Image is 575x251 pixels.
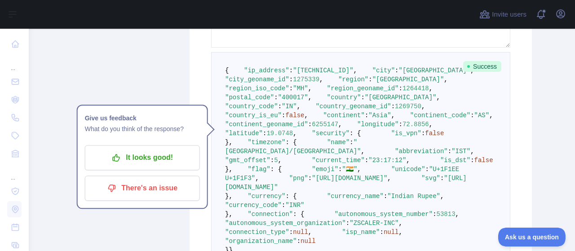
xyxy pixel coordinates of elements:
[391,166,425,173] span: "unicode"
[365,94,437,101] span: "[GEOGRAPHIC_DATA]"
[365,112,368,119] span: :
[274,157,278,164] span: 5
[478,7,528,22] button: Invite users
[470,112,474,119] span: :
[308,121,312,128] span: :
[410,112,470,119] span: "continent_code"
[225,166,233,173] span: },
[270,166,282,173] span: : {
[248,139,285,146] span: "timezone"
[384,229,399,236] span: null
[368,76,372,83] span: :
[327,193,384,200] span: "currency_name"
[225,193,233,200] span: },
[301,238,316,245] span: null
[456,211,459,218] span: ,
[342,229,380,236] span: "isp_name"
[451,148,470,155] span: "IST"
[368,157,406,164] span: "23:17:12"
[357,166,361,173] span: ,
[437,94,440,101] span: ,
[85,176,200,201] button: There's an issue
[354,67,357,74] span: ,
[308,175,312,182] span: :
[7,54,22,72] div: ...
[225,211,233,218] span: },
[244,67,289,74] span: "ip_address"
[274,94,278,101] span: :
[225,202,282,209] span: "currency_code"
[368,112,391,119] span: "Asia"
[387,193,440,200] span: "Indian Rupee"
[391,130,421,137] span: "is_vpn"
[395,103,421,110] span: 1269750
[225,94,274,101] span: "postal_code"
[470,157,474,164] span: :
[289,175,308,182] span: "png"
[312,121,338,128] span: 6255147
[319,76,323,83] span: ,
[225,103,278,110] span: "country_code"
[349,139,353,146] span: :
[421,130,425,137] span: :
[425,130,444,137] span: false
[312,166,338,173] span: "emoji"
[429,121,433,128] span: ,
[85,145,200,170] button: It looks good!
[380,229,383,236] span: :
[399,67,471,74] span: "[GEOGRAPHIC_DATA]"
[285,202,304,209] span: "INR"
[312,157,365,164] span: "current_time"
[225,220,346,227] span: "autonomous_system_organization"
[395,148,448,155] span: "abbreviation"
[248,211,293,218] span: "connection"
[384,193,387,200] span: :
[361,148,364,155] span: ,
[399,85,402,92] span: :
[285,112,304,119] span: false
[225,112,282,119] span: "country_is_eu"
[92,150,193,165] p: It looks good!
[225,139,233,146] span: },
[492,9,526,20] span: Invite users
[285,193,296,200] span: : {
[282,103,297,110] span: "IN"
[278,103,282,110] span: :
[402,85,429,92] span: 1264418
[316,103,391,110] span: "country_geoname_id"
[278,157,282,164] span: ,
[421,175,440,182] span: "svg"
[399,229,402,236] span: ,
[327,94,361,101] span: "country"
[387,175,391,182] span: ,
[361,94,364,101] span: :
[248,166,270,173] span: "flag"
[391,103,395,110] span: :
[312,175,387,182] span: "[URL][DOMAIN_NAME]"
[338,166,342,173] span: :
[289,76,293,83] span: :
[440,193,444,200] span: ,
[440,175,444,182] span: :
[297,238,301,245] span: :
[406,157,410,164] span: ,
[293,211,304,218] span: : {
[395,67,398,74] span: :
[489,112,493,119] span: ,
[327,139,349,146] span: "name"
[346,220,349,227] span: :
[225,238,297,245] span: "organization_name"
[349,220,398,227] span: "ZSCALER-INC"
[474,157,493,164] span: false
[225,67,229,74] span: {
[289,67,293,74] span: :
[263,130,266,137] span: :
[399,121,402,128] span: :
[7,163,22,181] div: ...
[297,103,301,110] span: ,
[349,130,361,137] span: : {
[312,130,349,137] span: "security"
[421,103,425,110] span: ,
[282,112,285,119] span: :
[335,211,433,218] span: "autonomous_system_number"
